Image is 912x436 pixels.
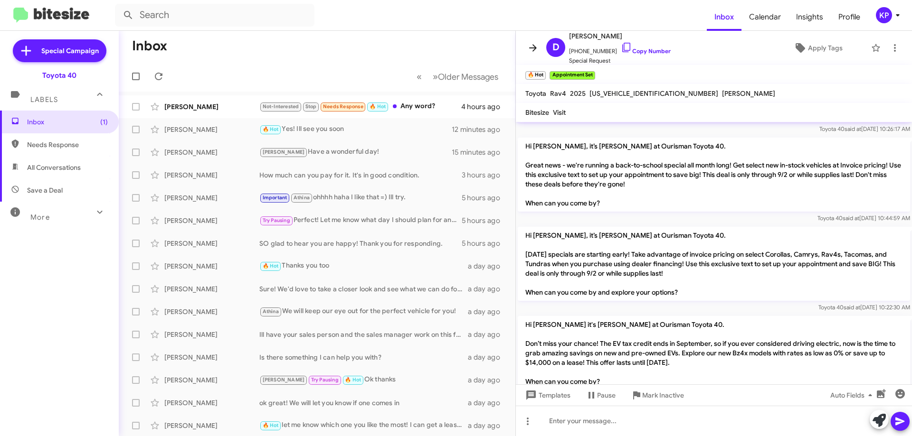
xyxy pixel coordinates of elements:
div: 5 hours ago [462,216,508,225]
span: said at [845,125,861,132]
p: Hi [PERSON_NAME], it’s [PERSON_NAME] at Ourisman Toyota 40. [DATE] specials are starting early! T... [518,227,910,301]
button: Next [427,67,504,86]
span: Apply Tags [808,39,843,56]
div: [PERSON_NAME] [164,170,259,180]
span: Athina [263,308,279,315]
div: a day ago [468,330,508,339]
button: Apply Tags [769,39,866,56]
div: [PERSON_NAME] [164,239,259,248]
div: Is there something I can help you with? [259,353,468,362]
span: Not-Interested [263,103,299,110]
div: ohhhh haha I like that =) Ill try. [259,192,462,203]
span: Templates [523,387,570,404]
p: Hi [PERSON_NAME], it’s [PERSON_NAME] at Ourisman Toyota 40. Great news - we're running a back-to-... [518,138,910,212]
span: [PERSON_NAME] [263,149,305,155]
div: a day ago [468,421,508,430]
div: We will keep our eye out for the perfect vehicle for you! [259,306,468,317]
div: a day ago [468,284,508,294]
span: 2025 [570,89,586,98]
span: (1) [100,117,108,127]
span: 🔥 Hot [263,263,279,269]
span: D [552,40,560,55]
span: » [433,71,438,83]
button: Previous [411,67,427,86]
div: Thanks you too [259,260,468,271]
span: Rav4 [550,89,566,98]
div: Have a wonderful day! [259,147,452,158]
div: [PERSON_NAME] [164,193,259,203]
div: Yes! Ill see you soon [259,124,452,135]
a: Copy Number [621,47,671,55]
span: Visit [553,108,566,117]
span: Pause [597,387,616,404]
span: [PHONE_NUMBER] [569,42,671,56]
span: Older Messages [438,72,498,82]
div: a day ago [468,353,508,362]
h1: Inbox [132,38,167,54]
span: [US_VEHICLE_IDENTIFICATION_NUMBER] [589,89,718,98]
a: Special Campaign [13,39,106,62]
div: [PERSON_NAME] [164,307,259,316]
a: Profile [831,3,868,31]
span: [PERSON_NAME] [722,89,775,98]
div: [PERSON_NAME] [164,148,259,157]
span: Special Request [569,56,671,65]
span: « [417,71,422,83]
div: a day ago [468,375,508,385]
span: Needs Response [323,103,363,110]
div: 5 hours ago [462,193,508,203]
span: said at [843,214,859,222]
div: Ill have your sales person and the sales manager work on this for you! [259,330,468,339]
div: Perfect! Let me know what day I should plan for and I will get you taken care of! Thank you [259,215,462,226]
div: [PERSON_NAME] [164,261,259,271]
div: SO glad to hear you are happy! Thank you for responding. [259,239,462,248]
div: [PERSON_NAME] [164,353,259,362]
span: Try Pausing [263,217,290,223]
span: Save a Deal [27,186,63,195]
a: Inbox [707,3,741,31]
button: Auto Fields [823,387,883,404]
span: Auto Fields [830,387,876,404]
div: [PERSON_NAME] [164,216,259,225]
div: KP [876,7,892,23]
span: [PERSON_NAME] [263,377,305,383]
div: [PERSON_NAME] [164,330,259,339]
div: a day ago [468,261,508,271]
span: 🔥 Hot [263,126,279,132]
button: Templates [516,387,578,404]
div: [PERSON_NAME] [164,284,259,294]
span: Inbox [27,117,108,127]
span: Labels [30,95,58,104]
span: Mark Inactive [642,387,684,404]
span: Stop [305,103,317,110]
div: [PERSON_NAME] [164,102,259,111]
span: Toyota [525,89,546,98]
span: More [30,213,50,222]
span: 🔥 Hot [370,103,386,110]
div: How much can you pay for it. It's in good condition. [259,170,462,180]
small: 🔥 Hot [525,71,546,80]
span: All Conversations [27,163,81,172]
div: [PERSON_NAME] [164,125,259,134]
span: 🔥 Hot [263,422,279,428]
div: [PERSON_NAME] [164,375,259,385]
span: Athina [294,195,310,201]
div: 3 hours ago [462,170,508,180]
span: Special Campaign [41,46,99,56]
a: Calendar [741,3,788,31]
a: Insights [788,3,831,31]
div: [PERSON_NAME] [164,421,259,430]
input: Search [115,4,314,27]
button: Mark Inactive [623,387,692,404]
div: 5 hours ago [462,239,508,248]
span: Try Pausing [311,377,339,383]
div: [PERSON_NAME] [164,398,259,408]
span: 🔥 Hot [345,377,361,383]
div: ok great! We will let you know if one comes in [259,398,468,408]
span: Bitesize [525,108,549,117]
div: 12 minutes ago [452,125,508,134]
div: let me know which one you like the most! I can get a lease quote over to you [259,420,468,431]
span: Toyota 40 [DATE] 10:22:30 AM [818,304,910,311]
